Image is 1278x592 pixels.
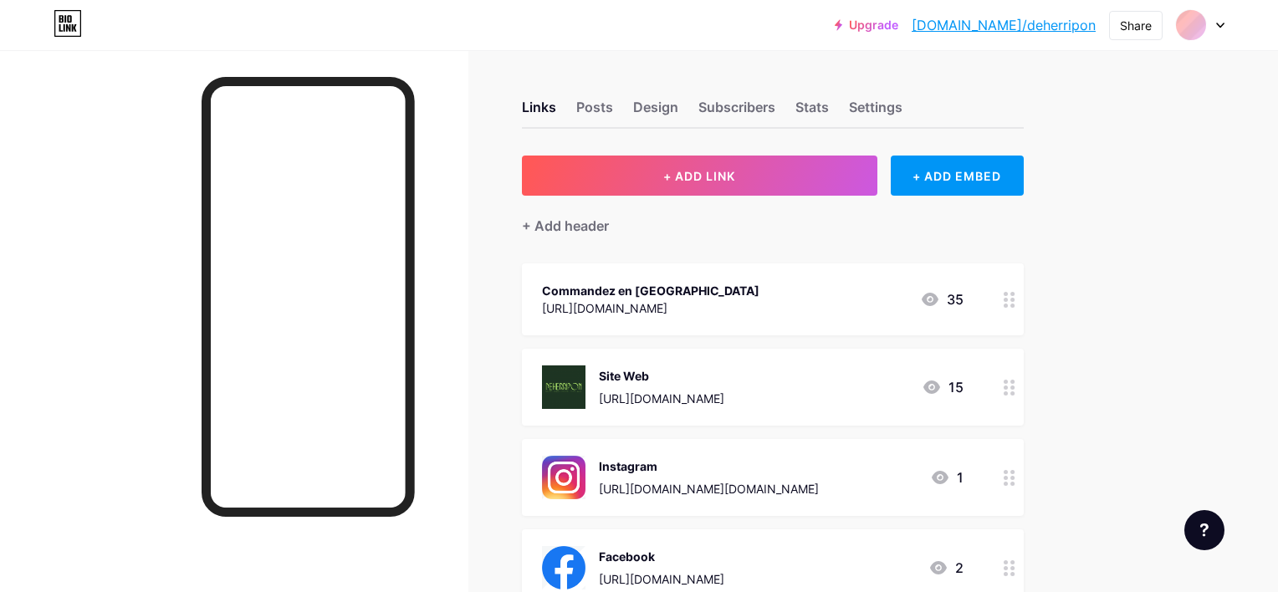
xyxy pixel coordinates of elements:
div: Subscribers [698,97,775,127]
img: Site Web [542,365,585,409]
div: Site Web [599,367,724,385]
img: Instagram [542,456,585,499]
div: Instagram [599,457,819,475]
img: Facebook [542,546,585,589]
div: [URL][DOMAIN_NAME] [599,570,724,588]
a: Upgrade [835,18,898,32]
div: Posts [576,97,613,127]
a: [DOMAIN_NAME]/deherripon [912,15,1096,35]
div: 35 [920,289,964,309]
div: [URL][DOMAIN_NAME] [599,390,724,407]
div: Links [522,97,556,127]
div: [URL][DOMAIN_NAME] [542,299,759,317]
div: [URL][DOMAIN_NAME][DOMAIN_NAME] [599,480,819,498]
div: 15 [922,377,964,397]
button: + ADD LINK [522,156,877,196]
div: Design [633,97,678,127]
div: 2 [928,558,964,578]
span: + ADD LINK [663,169,735,183]
div: Commandez en [GEOGRAPHIC_DATA] [542,282,759,299]
div: Share [1120,17,1152,34]
div: Settings [849,97,902,127]
div: Stats [795,97,829,127]
div: 1 [930,467,964,487]
div: + ADD EMBED [891,156,1024,196]
div: + Add header [522,216,609,236]
div: Facebook [599,548,724,565]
